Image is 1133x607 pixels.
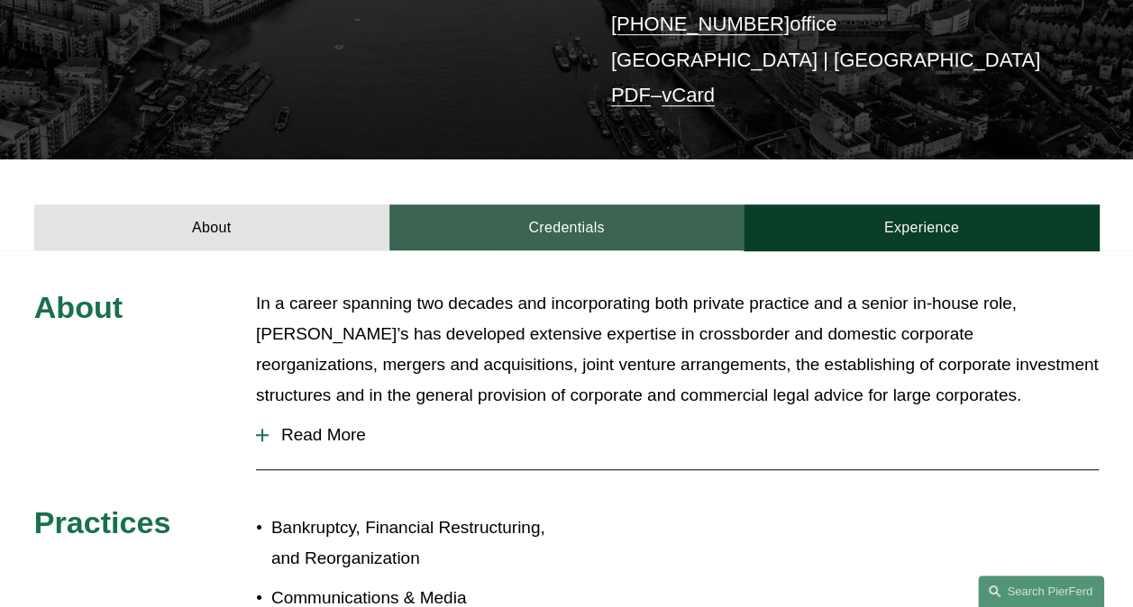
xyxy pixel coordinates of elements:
p: In a career spanning two decades and incorporating both private practice and a senior in-house ro... [256,288,1099,412]
span: Read More [269,425,1099,445]
a: Search this site [978,575,1104,607]
a: Experience [744,204,1099,250]
button: Read More [256,412,1099,458]
span: Practices [34,505,171,539]
a: vCard [662,84,715,106]
p: Bankruptcy, Financial Restructuring, and Reorganization [271,512,567,574]
span: About [34,290,123,324]
a: About [34,204,389,250]
a: PDF [611,84,651,106]
a: [PHONE_NUMBER] [611,13,790,35]
a: Credentials [389,204,745,250]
